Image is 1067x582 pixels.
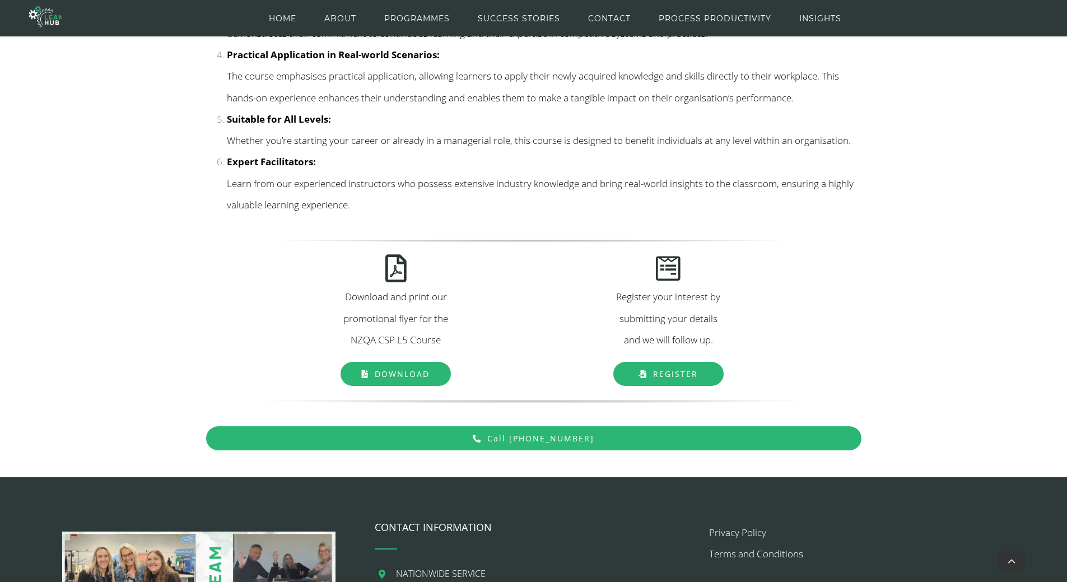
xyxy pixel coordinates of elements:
[709,526,766,539] a: Privacy Policy
[227,113,331,125] strong: Suitable for All Levels:
[29,1,62,32] img: The Lean Hub | Optimising productivity with Lean Logo
[227,113,851,147] span: Whether you’re starting your career or already in a managerial role, this course is designed to b...
[613,362,724,386] a: Register
[341,362,451,386] a: Download
[616,290,720,346] span: Register your interest by submitting your details and we will follow up.
[709,547,803,560] a: Terms and Conditions
[227,48,839,104] span: The course emphasises practical application, allowing learners to apply their newly acquired know...
[206,426,861,450] a: Call [PHONE_NUMBER]
[227,155,854,211] span: Learn from our experienced instructors who possess extensive industry knowledge and bring real-wo...
[227,155,316,168] strong: Expert Facilitators:
[343,290,448,346] span: Download and print our promotional flyer for the NZQA CSP L5 Course
[396,567,486,580] span: NATIONWIDE SERVICE
[487,433,594,444] span: Call [PHONE_NUMBER]
[227,48,440,61] strong: Practical Application in Real-world Scenarios:
[653,369,698,379] span: Register
[375,522,693,532] h4: CONTACT INFORMATION
[375,369,430,379] span: Download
